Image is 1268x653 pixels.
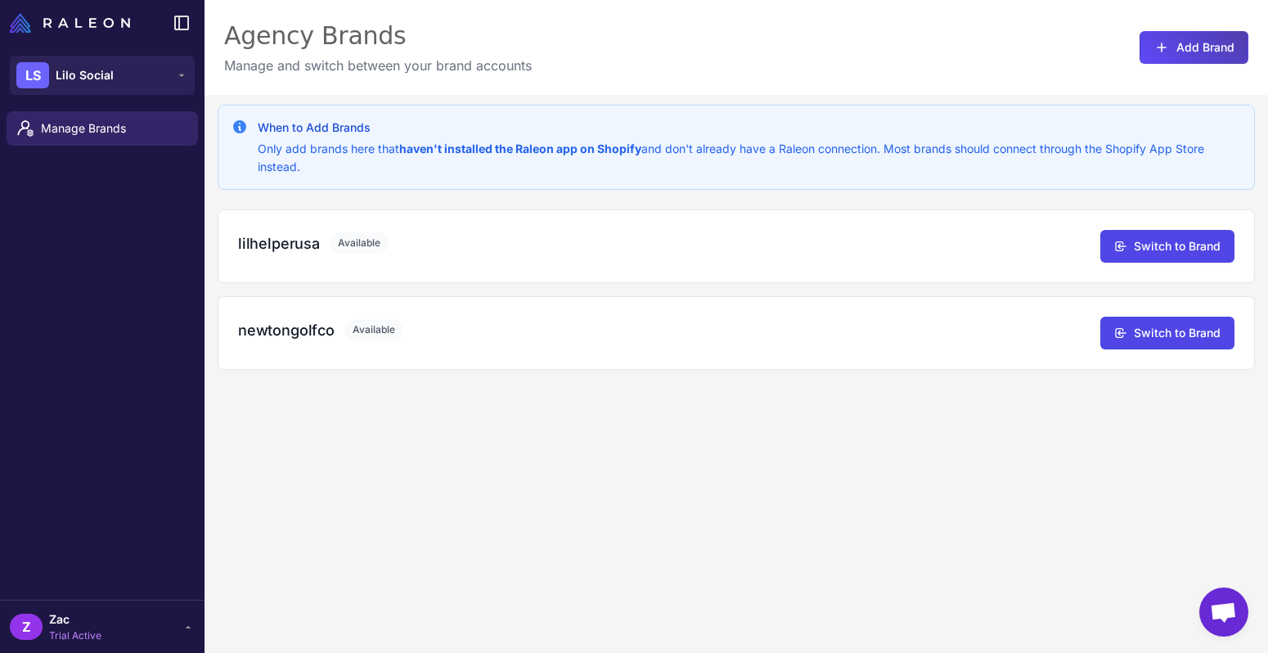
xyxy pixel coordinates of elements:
h3: lilhelperusa [238,232,320,254]
span: Manage Brands [41,119,185,137]
div: Agency Brands [224,20,532,52]
span: Available [344,319,403,340]
div: LS [16,62,49,88]
strong: haven't installed the Raleon app on Shopify [399,142,641,155]
a: Manage Brands [7,111,198,146]
span: Zac [49,610,101,628]
h3: newtongolfco [238,319,335,341]
button: Add Brand [1140,31,1248,64]
p: Only add brands here that and don't already have a Raleon connection. Most brands should connect ... [258,140,1241,176]
div: Z [10,614,43,640]
a: Open chat [1199,588,1248,637]
button: LSLilo Social [10,56,195,95]
button: Switch to Brand [1100,317,1234,349]
h3: When to Add Brands [258,119,1241,137]
span: Lilo Social [56,66,114,84]
img: Raleon Logo [10,13,130,33]
button: Switch to Brand [1100,230,1234,263]
span: Available [330,232,389,254]
p: Manage and switch between your brand accounts [224,56,532,75]
span: Trial Active [49,628,101,643]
